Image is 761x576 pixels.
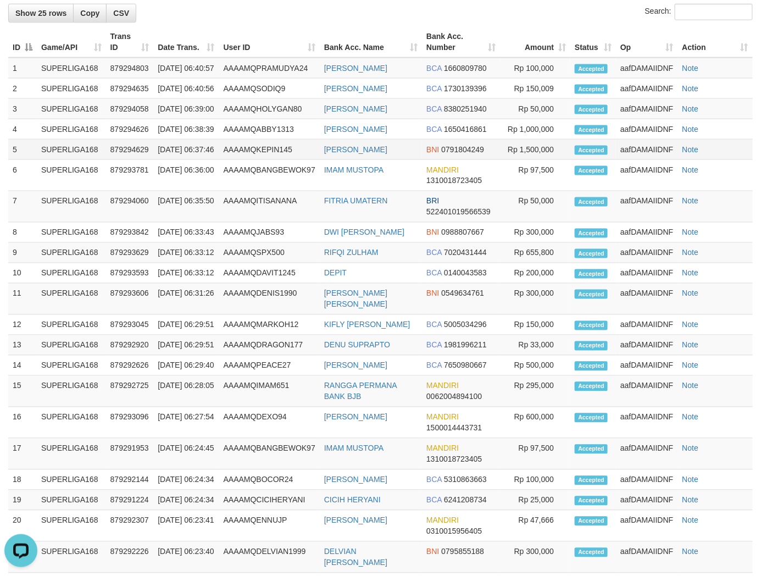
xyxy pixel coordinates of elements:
[324,475,387,484] a: [PERSON_NAME]
[501,470,570,490] td: Rp 100,000
[153,79,219,99] td: [DATE] 06:40:56
[682,269,699,278] a: Note
[8,26,37,58] th: ID: activate to sort column descending
[324,104,387,113] a: [PERSON_NAME]
[106,284,154,315] td: 879293606
[501,263,570,284] td: Rp 200,000
[422,26,501,58] th: Bank Acc. Number: activate to sort column ascending
[37,511,106,542] td: SUPERLIGA168
[501,284,570,315] td: Rp 300,000
[4,4,37,37] button: Open LiveChat chat widget
[324,496,381,505] a: CICIH HERYANI
[106,439,154,470] td: 879291953
[441,145,484,154] span: Copy 0791804249 to clipboard
[219,490,320,511] td: AAAAMQCICIHERYANI
[106,243,154,263] td: 879293629
[675,4,753,20] input: Search:
[682,547,699,556] a: Note
[153,315,219,335] td: [DATE] 06:29:51
[37,335,106,356] td: SUPERLIGA168
[324,125,387,134] a: [PERSON_NAME]
[682,145,699,154] a: Note
[616,315,677,335] td: aafDAMAIIDNF
[37,79,106,99] td: SUPERLIGA168
[616,191,677,223] td: aafDAMAIIDNF
[575,125,608,135] span: Accepted
[575,197,608,207] span: Accepted
[575,517,608,526] span: Accepted
[682,475,699,484] a: Note
[37,439,106,470] td: SUPERLIGA168
[8,160,37,191] td: 6
[575,229,608,238] span: Accepted
[575,290,608,299] span: Accepted
[444,475,487,484] span: Copy 5310863663 to clipboard
[426,289,439,298] span: BNI
[37,160,106,191] td: SUPERLIGA168
[444,320,487,329] span: Copy 5005034296 to clipboard
[616,284,677,315] td: aafDAMAIIDNF
[37,376,106,407] td: SUPERLIGA168
[8,119,37,140] td: 4
[153,356,219,376] td: [DATE] 06:29:40
[106,470,154,490] td: 879292144
[426,320,442,329] span: BCA
[501,243,570,263] td: Rp 655,800
[682,125,699,134] a: Note
[153,119,219,140] td: [DATE] 06:38:39
[153,511,219,542] td: [DATE] 06:23:41
[575,85,608,94] span: Accepted
[324,320,410,329] a: KIFLY [PERSON_NAME]
[219,263,320,284] td: AAAAMQDAVIT1245
[219,140,320,160] td: AAAAMQKEPIN145
[426,176,482,185] span: Copy 1310018723405 to clipboard
[444,125,487,134] span: Copy 1650416861 to clipboard
[37,263,106,284] td: SUPERLIGA168
[106,263,154,284] td: 879293593
[153,439,219,470] td: [DATE] 06:24:45
[219,407,320,439] td: AAAAMQDEXO94
[8,4,74,23] a: Show 25 rows
[153,470,219,490] td: [DATE] 06:24:34
[682,248,699,257] a: Note
[575,249,608,258] span: Accepted
[324,444,384,453] a: IMAM MUSTOPA
[575,548,608,557] span: Accepted
[37,284,106,315] td: SUPERLIGA168
[219,542,320,573] td: AAAAMQDELVIAN1999
[426,444,459,453] span: MANDIRI
[426,361,442,370] span: BCA
[682,64,699,73] a: Note
[575,321,608,330] span: Accepted
[219,119,320,140] td: AAAAMQABBY1313
[153,263,219,284] td: [DATE] 06:33:12
[73,4,107,23] a: Copy
[8,284,37,315] td: 11
[37,470,106,490] td: SUPERLIGA168
[8,140,37,160] td: 5
[426,413,459,422] span: MANDIRI
[682,381,699,390] a: Note
[616,99,677,119] td: aafDAMAIIDNF
[8,79,37,99] td: 2
[426,475,442,484] span: BCA
[219,315,320,335] td: AAAAMQMARKOH12
[616,511,677,542] td: aafDAMAIIDNF
[113,9,129,18] span: CSV
[8,263,37,284] td: 10
[501,26,570,58] th: Amount: activate to sort column ascending
[616,376,677,407] td: aafDAMAIIDNF
[575,269,608,279] span: Accepted
[682,104,699,113] a: Note
[501,99,570,119] td: Rp 50,000
[106,335,154,356] td: 879292920
[324,413,387,422] a: [PERSON_NAME]
[106,191,154,223] td: 879294060
[106,79,154,99] td: 879294635
[426,496,442,505] span: BCA
[324,228,404,237] a: DWI [PERSON_NAME]
[616,263,677,284] td: aafDAMAIIDNF
[645,4,753,20] label: Search:
[106,376,154,407] td: 879292725
[682,84,699,93] a: Note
